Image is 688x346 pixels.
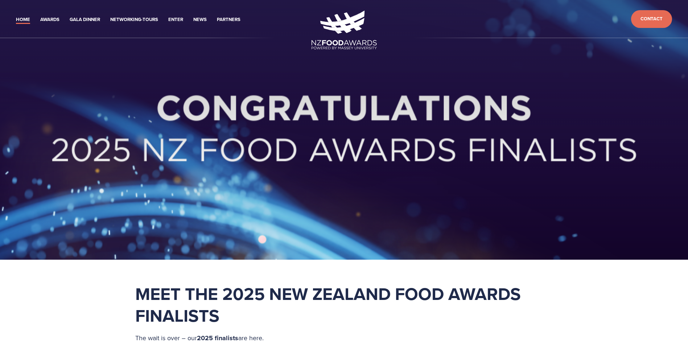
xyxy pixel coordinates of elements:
a: News [193,16,207,24]
a: Awards [40,16,59,24]
strong: 2025 finalists [197,333,238,343]
a: Partners [217,16,240,24]
a: Enter [168,16,183,24]
a: Networking-Tours [110,16,158,24]
a: Gala Dinner [70,16,100,24]
a: Contact [631,10,672,28]
a: Home [16,16,30,24]
p: The wait is over – our are here. [135,332,553,344]
strong: Meet the 2025 New Zealand Food Awards Finalists [135,281,525,328]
